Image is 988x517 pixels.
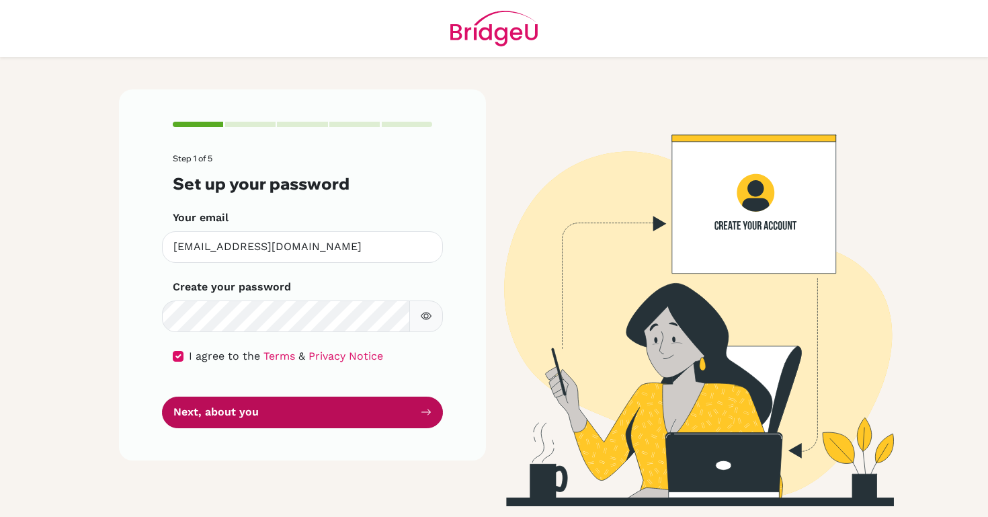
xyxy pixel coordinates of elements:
button: Next, about you [162,397,443,428]
a: Privacy Notice [308,350,383,362]
span: & [298,350,305,362]
label: Your email [173,210,229,226]
a: Terms [263,350,295,362]
h3: Set up your password [173,174,432,194]
label: Create your password [173,279,291,295]
input: Insert your email* [162,231,443,263]
span: Step 1 of 5 [173,153,212,163]
span: I agree to the [189,350,260,362]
